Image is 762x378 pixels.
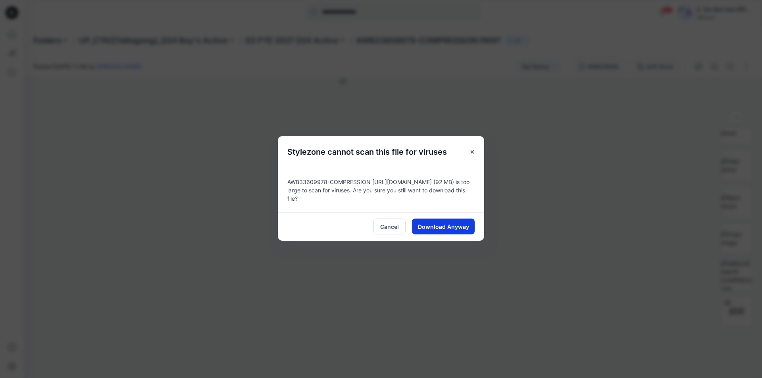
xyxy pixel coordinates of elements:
button: Close [465,145,479,159]
button: Cancel [373,219,406,234]
span: Cancel [380,223,399,231]
h5: Stylezone cannot scan this file for viruses [278,136,456,168]
span: Download Anyway [418,223,469,231]
button: Download Anyway [412,219,475,234]
div: AWB33609978-COMPRESSION [URL][DOMAIN_NAME] (92 MB) is too large to scan for viruses. Are you sure... [278,168,484,212]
